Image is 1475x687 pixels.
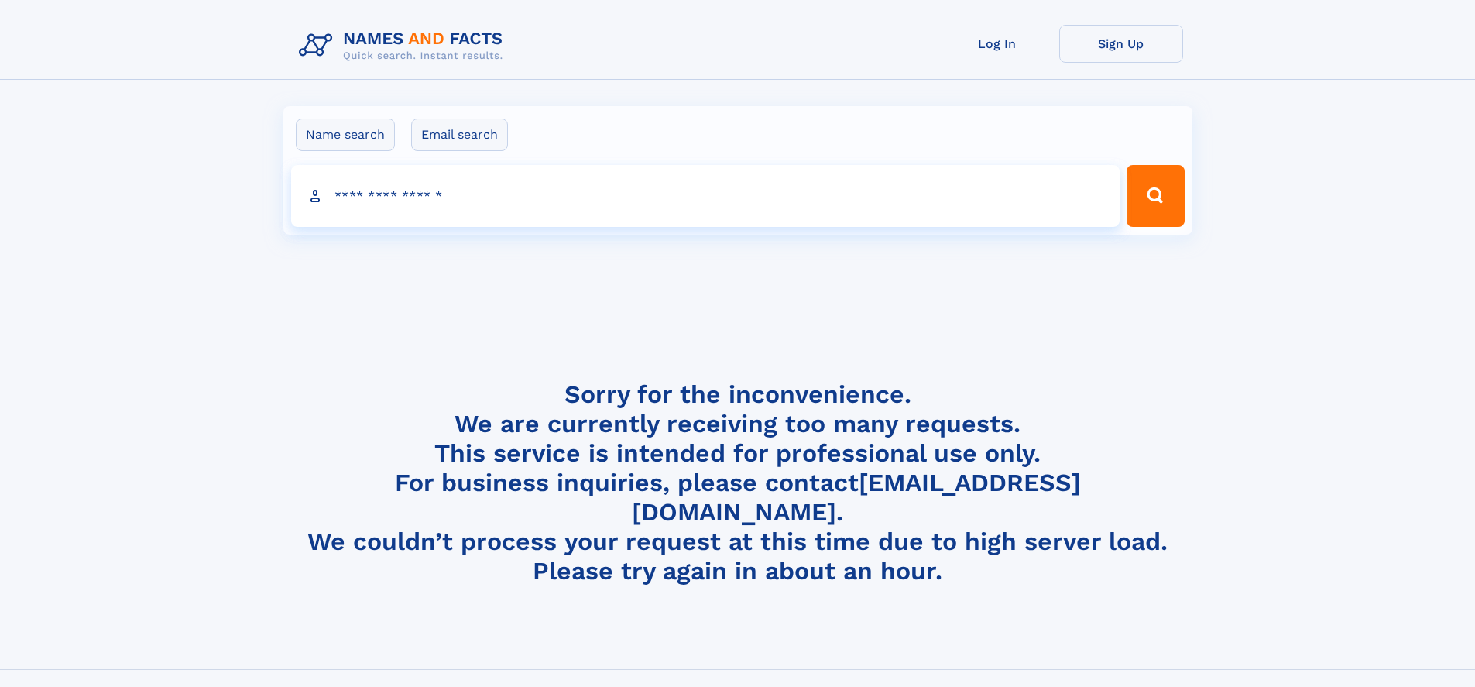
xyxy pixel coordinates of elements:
[293,25,516,67] img: Logo Names and Facts
[1127,165,1184,227] button: Search Button
[296,119,395,151] label: Name search
[291,165,1120,227] input: search input
[1059,25,1183,63] a: Sign Up
[411,119,508,151] label: Email search
[632,468,1081,527] a: [EMAIL_ADDRESS][DOMAIN_NAME]
[293,380,1183,586] h4: Sorry for the inconvenience. We are currently receiving too many requests. This service is intend...
[935,25,1059,63] a: Log In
